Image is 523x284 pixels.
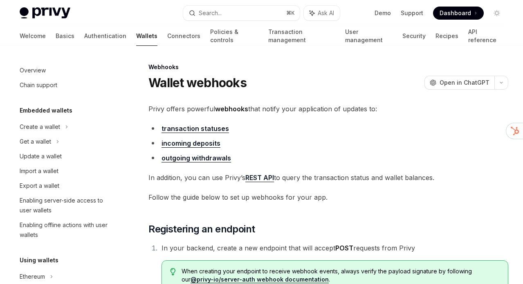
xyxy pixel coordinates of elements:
[20,26,46,46] a: Welcome
[20,151,62,161] div: Update a wallet
[162,244,415,252] span: In your backend, create a new endpoint that will accept requests from Privy
[162,154,231,162] a: outgoing withdrawals
[490,7,503,20] button: Toggle dark mode
[136,26,157,46] a: Wallets
[401,9,423,17] a: Support
[20,65,46,75] div: Overview
[170,268,176,275] svg: Tip
[20,80,57,90] div: Chain support
[440,79,489,87] span: Open in ChatGPT
[84,26,126,46] a: Authentication
[162,139,220,148] a: incoming deposits
[13,63,118,78] a: Overview
[191,276,329,283] a: @privy-io/server-auth webhook documentation
[402,26,426,46] a: Security
[440,9,471,17] span: Dashboard
[375,9,391,17] a: Demo
[13,164,118,178] a: Import a wallet
[13,193,118,218] a: Enabling server-side access to user wallets
[286,10,295,16] span: ⌘ K
[304,6,340,20] button: Ask AI
[318,9,334,17] span: Ask AI
[345,26,393,46] a: User management
[268,26,335,46] a: Transaction management
[13,149,118,164] a: Update a wallet
[167,26,200,46] a: Connectors
[20,196,113,215] div: Enabling server-side access to user wallets
[148,192,508,203] span: Follow the guide below to set up webhooks for your app.
[20,181,59,191] div: Export a wallet
[20,7,70,19] img: light logo
[56,26,74,46] a: Basics
[182,267,500,284] span: When creating your endpoint to receive webhook events, always verify the payload signature by fol...
[183,6,300,20] button: Search...⌘K
[20,272,45,282] div: Ethereum
[468,26,503,46] a: API reference
[148,75,247,90] h1: Wallet webhooks
[433,7,484,20] a: Dashboard
[20,166,58,176] div: Import a wallet
[199,8,222,18] div: Search...
[20,137,51,147] div: Get a wallet
[335,244,353,252] strong: POST
[148,223,255,236] span: Registering an endpoint
[435,26,458,46] a: Recipes
[13,178,118,193] a: Export a wallet
[148,103,508,115] span: Privy offers powerful that notify your application of updates to:
[20,106,72,115] h5: Embedded wallets
[13,218,118,242] a: Enabling offline actions with user wallets
[20,122,60,132] div: Create a wallet
[148,63,508,71] div: Webhooks
[20,255,58,265] h5: Using wallets
[20,220,113,240] div: Enabling offline actions with user wallets
[424,76,494,90] button: Open in ChatGPT
[245,174,274,182] a: REST API
[13,78,118,92] a: Chain support
[162,124,229,133] a: transaction statuses
[215,105,248,113] strong: webhooks
[210,26,258,46] a: Policies & controls
[148,172,508,183] span: In addition, you can use Privy’s to query the transaction status and wallet balances.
